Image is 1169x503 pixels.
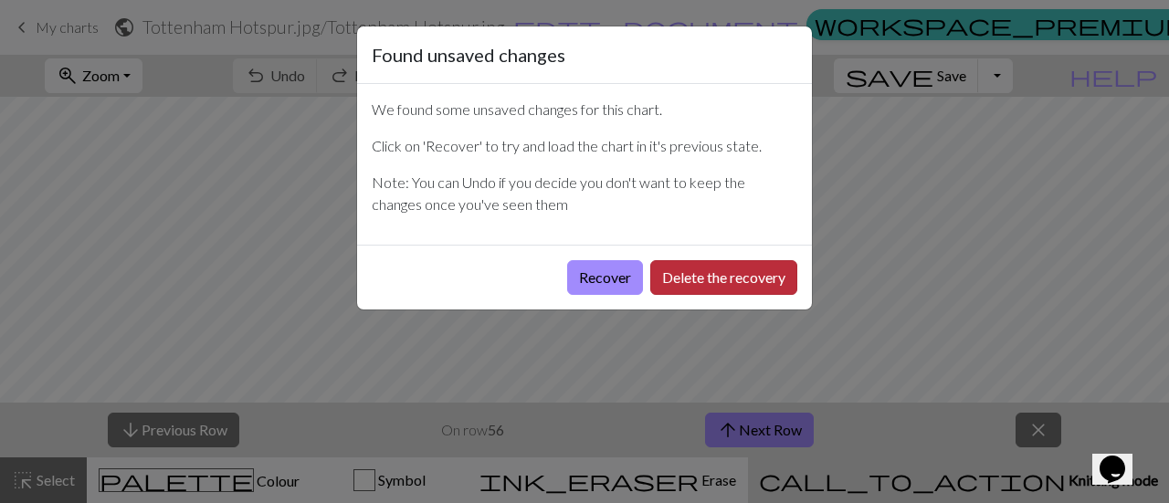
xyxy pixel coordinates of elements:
[567,260,643,295] button: Recover
[372,41,565,68] h5: Found unsaved changes
[372,99,797,121] p: We found some unsaved changes for this chart.
[372,172,797,215] p: Note: You can Undo if you decide you don't want to keep the changes once you've seen them
[1092,430,1151,485] iframe: chat widget
[650,260,797,295] button: Delete the recovery
[372,135,797,157] p: Click on 'Recover' to try and load the chart in it's previous state.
